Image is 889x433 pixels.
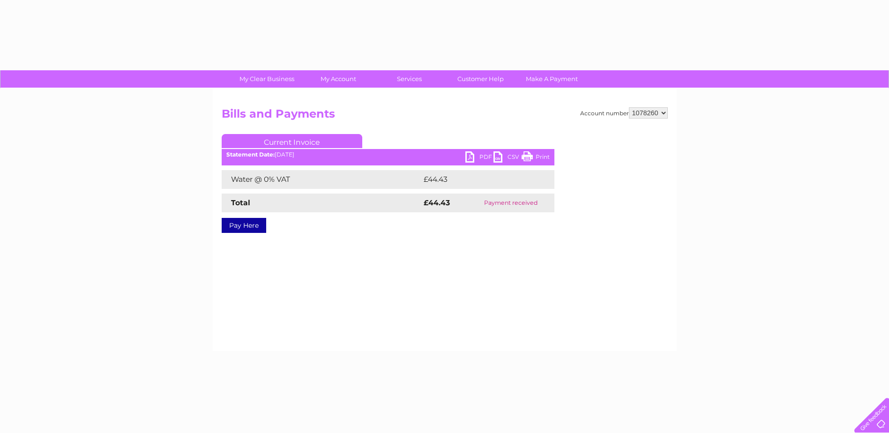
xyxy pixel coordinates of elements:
a: Current Invoice [222,134,362,148]
a: Print [522,151,550,165]
div: [DATE] [222,151,554,158]
a: Services [371,70,448,88]
td: £44.43 [421,170,536,189]
b: Statement Date: [226,151,275,158]
a: Customer Help [442,70,519,88]
a: PDF [465,151,493,165]
a: My Account [299,70,377,88]
a: My Clear Business [228,70,306,88]
h2: Bills and Payments [222,107,668,125]
strong: Total [231,198,250,207]
strong: £44.43 [424,198,450,207]
a: Make A Payment [513,70,590,88]
a: CSV [493,151,522,165]
td: Water @ 0% VAT [222,170,421,189]
td: Payment received [467,194,554,212]
a: Pay Here [222,218,266,233]
div: Account number [580,107,668,119]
